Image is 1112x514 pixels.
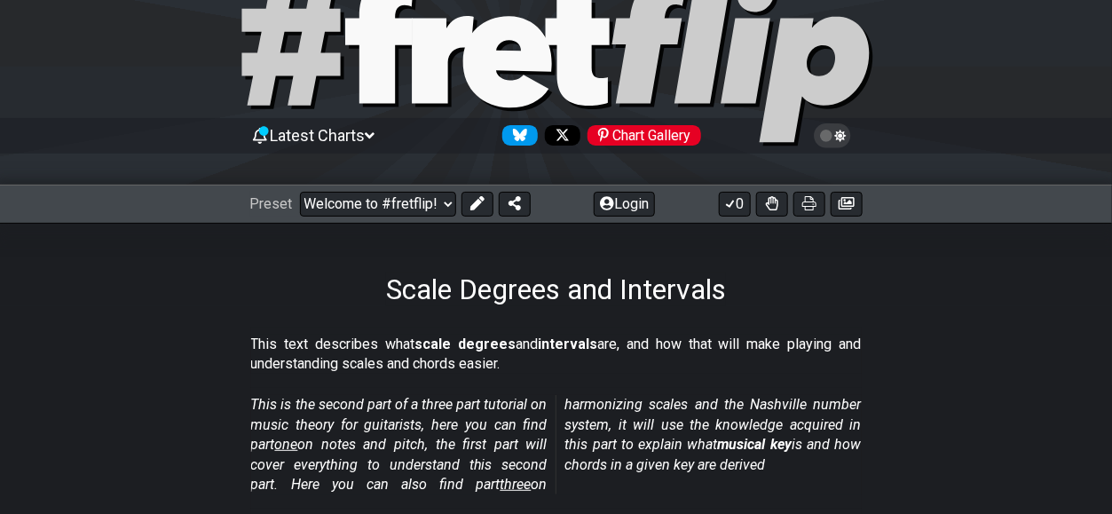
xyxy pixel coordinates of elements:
button: Create image [831,192,863,217]
a: #fretflip at Pinterest [580,125,701,146]
strong: scale degrees [414,336,516,352]
span: three [501,476,532,493]
button: Login [594,192,655,217]
span: Latest Charts [270,126,365,145]
strong: musical key [718,436,792,453]
button: Share Preset [499,192,531,217]
em: This is the second part of a three part tutorial on music theory for guitarists, here you can fin... [251,396,862,493]
a: Follow #fretflip at X [538,125,580,146]
p: This text describes what and are, and how that will make playing and understanding scales and cho... [251,335,862,375]
button: 0 [719,192,751,217]
strong: intervals [538,336,597,352]
button: Toggle Dexterity for all fretkits [756,192,788,217]
select: Preset [300,192,456,217]
a: Follow #fretflip at Bluesky [495,125,538,146]
span: Preset [250,195,293,212]
span: Toggle light / dark theme [823,128,843,144]
h1: Scale Degrees and Intervals [386,273,726,306]
div: Chart Gallery [588,125,701,146]
button: Edit Preset [461,192,493,217]
span: one [275,436,298,453]
button: Print [793,192,825,217]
